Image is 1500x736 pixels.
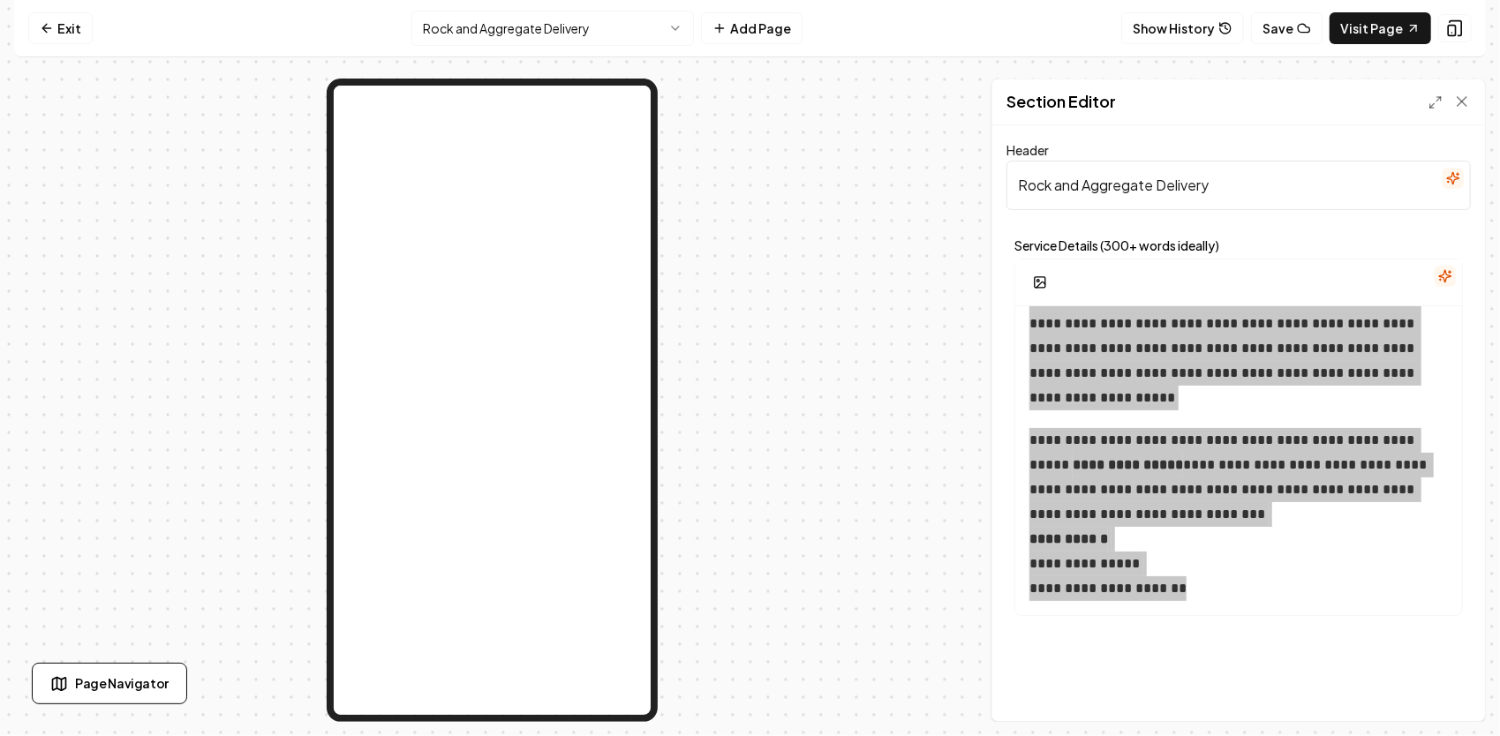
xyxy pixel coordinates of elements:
[1014,239,1463,252] label: Service Details (300+ words ideally)
[701,12,803,44] button: Add Page
[1251,12,1323,44] button: Save
[28,12,93,44] a: Exit
[1006,161,1471,210] input: Header
[32,663,187,704] button: Page Navigator
[75,674,169,693] span: Page Navigator
[1330,12,1431,44] a: Visit Page
[1022,267,1058,298] button: Add Image
[1006,142,1049,158] label: Header
[1121,12,1244,44] button: Show History
[1006,89,1116,114] h2: Section Editor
